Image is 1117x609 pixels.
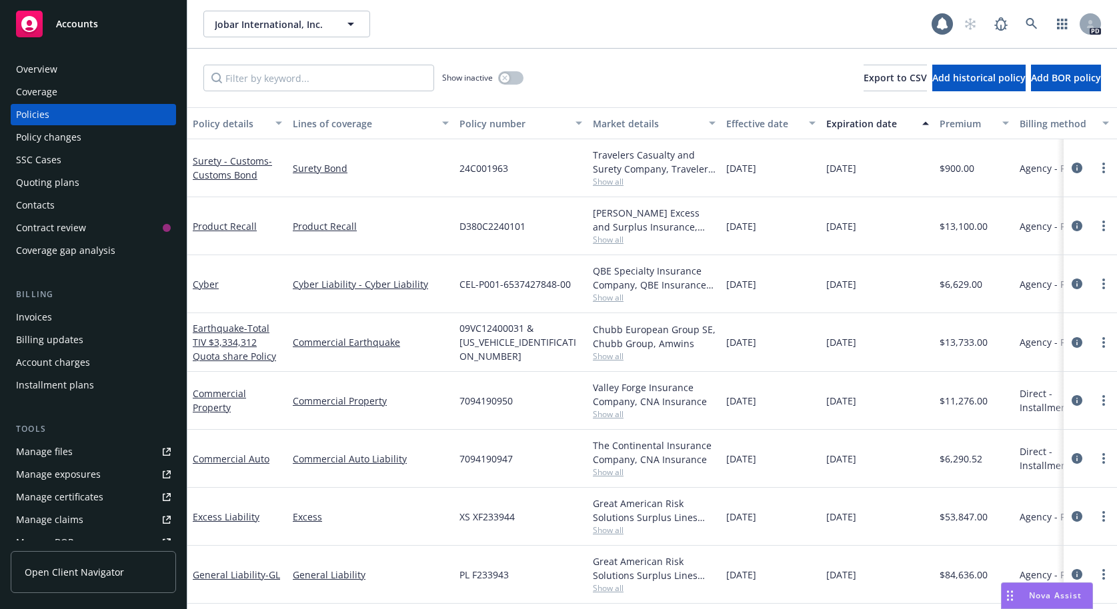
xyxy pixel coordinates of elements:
div: Installment plans [16,374,94,396]
a: more [1096,276,1112,292]
span: PL F233943 [459,568,509,582]
span: [DATE] [826,452,856,466]
div: Policy number [459,117,568,131]
span: $13,100.00 [940,219,988,233]
a: more [1096,508,1112,524]
button: Lines of coverage [287,107,454,139]
a: Product Recall [193,220,257,233]
div: Invoices [16,306,52,328]
span: [DATE] [726,568,756,582]
div: Billing updates [16,329,83,350]
button: Expiration date [821,107,934,139]
span: $11,276.00 [940,394,988,408]
span: [DATE] [726,335,756,349]
div: Great American Risk Solutions Surplus Lines Insurance Company, Great American Insurance Group, Am... [593,496,716,524]
a: Manage claims [11,509,176,530]
button: Add BOR policy [1031,65,1101,91]
span: Add BOR policy [1031,71,1101,84]
div: QBE Specialty Insurance Company, QBE Insurance Group, RT Specialty Insurance Services, LLC (RSG S... [593,264,716,292]
span: [DATE] [826,335,856,349]
span: $84,636.00 [940,568,988,582]
span: Show all [593,292,716,303]
div: [PERSON_NAME] Excess and Surplus Insurance, Inc., [PERSON_NAME] Group [593,206,716,234]
a: Commercial Property [293,394,449,408]
a: Contacts [11,195,176,216]
span: [DATE] [726,161,756,175]
a: Manage certificates [11,486,176,508]
div: Overview [16,59,57,80]
a: more [1096,160,1112,176]
div: Valley Forge Insurance Company, CNA Insurance [593,380,716,408]
div: Contacts [16,195,55,216]
span: Show all [593,408,716,420]
span: Add historical policy [932,71,1026,84]
span: Accounts [56,19,98,29]
button: Jobar International, Inc. [203,11,370,37]
a: more [1096,450,1112,466]
div: Manage certificates [16,486,103,508]
span: XS XF233944 [459,510,515,524]
a: Policies [11,104,176,125]
span: [DATE] [726,277,756,291]
div: Manage files [16,441,73,462]
a: more [1096,566,1112,582]
div: Coverage gap analysis [16,240,115,261]
div: Effective date [726,117,801,131]
button: Add historical policy [932,65,1026,91]
span: [DATE] [826,394,856,408]
a: Search [1018,11,1045,37]
div: Expiration date [826,117,914,131]
span: - Total TIV $3,334,312 Quota share Policy [193,322,276,362]
a: Start snowing [957,11,984,37]
span: Agency - Pay in full [1020,568,1104,582]
span: $6,290.52 [940,452,982,466]
span: Direct - Installments [1020,386,1109,414]
a: Earthquake [193,322,276,362]
a: Policy changes [11,127,176,148]
span: 7094190947 [459,452,513,466]
div: SSC Cases [16,149,61,171]
a: Cyber Liability - Cyber Liability [293,277,449,291]
a: Account charges [11,352,176,373]
a: Installment plans [11,374,176,396]
button: Billing method [1014,107,1114,139]
a: Commercial Auto Liability [293,452,449,466]
a: circleInformation [1069,450,1085,466]
span: Agency - Pay in full [1020,161,1104,175]
span: Show all [593,582,716,594]
span: CEL-P001-6537427848-00 [459,277,571,291]
a: Excess [293,510,449,524]
div: Manage claims [16,509,83,530]
span: Direct - Installments [1020,444,1109,472]
a: Billing updates [11,329,176,350]
span: [DATE] [826,568,856,582]
a: Report a Bug [988,11,1014,37]
span: [DATE] [726,219,756,233]
div: Tools [11,422,176,436]
a: circleInformation [1069,276,1085,292]
div: Billing [11,288,176,301]
div: Policy changes [16,127,81,148]
span: Agency - Pay in full [1020,277,1104,291]
span: Jobar International, Inc. [215,17,330,31]
span: Show all [593,524,716,536]
span: [DATE] [726,452,756,466]
span: [DATE] [726,394,756,408]
div: Drag to move [1002,583,1018,608]
div: Billing method [1020,117,1094,131]
a: Cyber [193,278,219,291]
span: [DATE] [826,277,856,291]
a: Surety Bond [293,161,449,175]
span: 7094190950 [459,394,513,408]
span: [DATE] [826,510,856,524]
button: Market details [588,107,721,139]
button: Nova Assist [1001,582,1093,609]
div: Quoting plans [16,172,79,193]
div: The Continental Insurance Company, CNA Insurance [593,438,716,466]
a: circleInformation [1069,566,1085,582]
span: $53,847.00 [940,510,988,524]
span: Show inactive [442,72,493,83]
div: Policy details [193,117,267,131]
a: Coverage gap analysis [11,240,176,261]
a: Accounts [11,5,176,43]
